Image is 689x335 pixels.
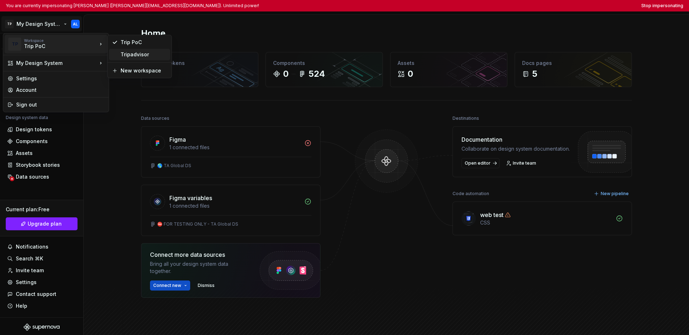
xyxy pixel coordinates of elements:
div: Tripadvisor [121,51,167,58]
div: Sign out [16,101,104,108]
div: Account [16,86,104,94]
div: TP [8,38,21,51]
div: Settings [16,75,104,82]
div: My Design System [16,60,97,67]
div: Trip PoC [121,39,167,46]
div: Trip PoC [24,43,85,50]
div: Workspace [24,38,97,43]
div: New workspace [121,67,167,74]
